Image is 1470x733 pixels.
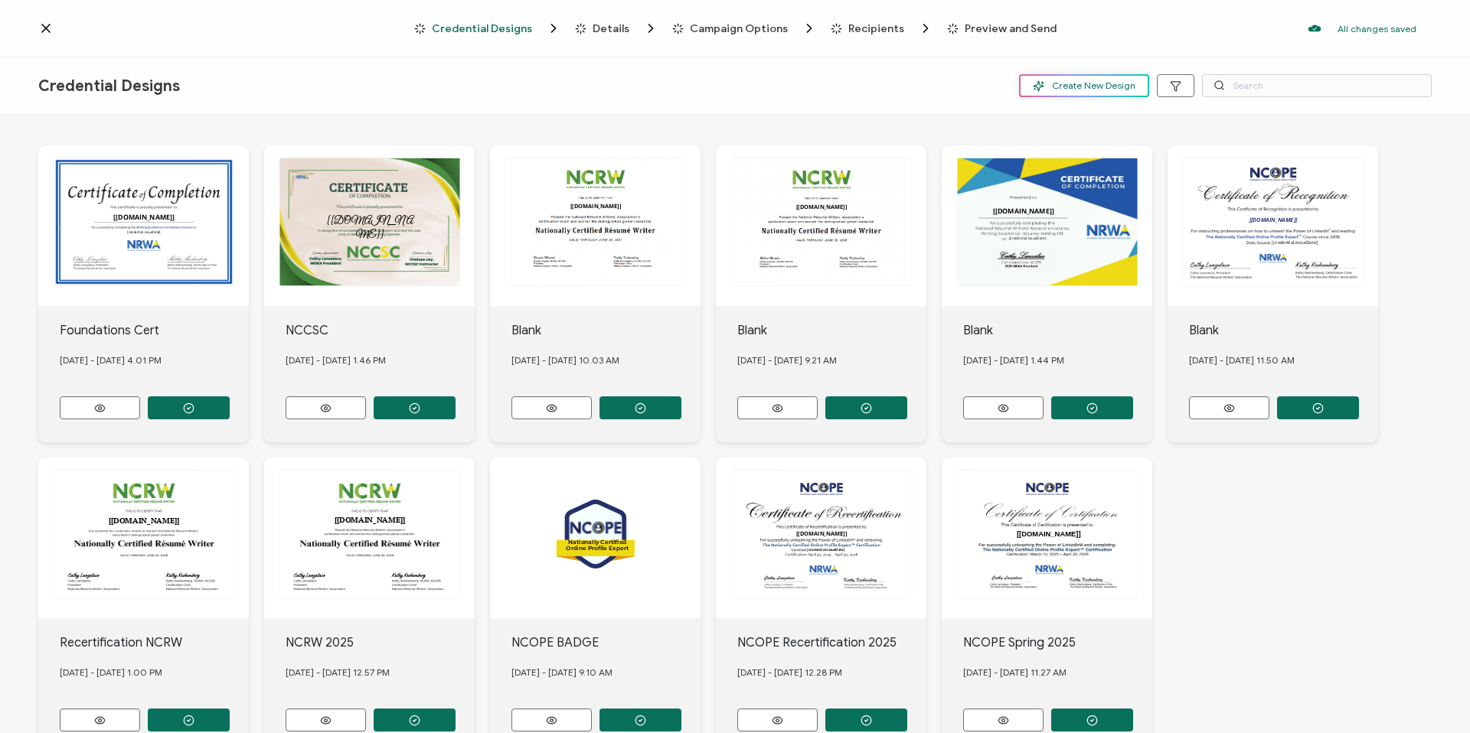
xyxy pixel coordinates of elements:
[965,23,1057,34] span: Preview and Send
[848,23,904,34] span: Recipients
[511,652,701,693] div: [DATE] - [DATE] 9.10 AM
[593,23,629,34] span: Details
[60,340,250,381] div: [DATE] - [DATE] 4.01 PM
[672,21,817,36] span: Campaign Options
[286,634,475,652] div: NCRW 2025
[1202,74,1432,97] input: Search
[947,23,1057,34] span: Preview and Send
[38,77,180,96] span: Credential Designs
[60,321,250,340] div: Foundations Cert
[963,321,1153,340] div: Blank
[60,652,250,693] div: [DATE] - [DATE] 1.00 PM
[963,634,1153,652] div: NCOPE Spring 2025
[511,340,701,381] div: [DATE] - [DATE] 10.03 AM
[737,634,927,652] div: NCOPE Recertification 2025
[737,340,927,381] div: [DATE] - [DATE] 9.21 AM
[286,321,475,340] div: NCCSC
[1393,660,1470,733] iframe: Chat Widget
[511,321,701,340] div: Blank
[1033,80,1135,92] span: Create New Design
[963,652,1153,693] div: [DATE] - [DATE] 11.27 AM
[831,21,933,36] span: Recipients
[737,321,927,340] div: Blank
[414,21,561,36] span: Credential Designs
[414,21,1057,36] div: Breadcrumb
[286,652,475,693] div: [DATE] - [DATE] 12.57 PM
[737,652,927,693] div: [DATE] - [DATE] 12.28 PM
[60,634,250,652] div: Recertification NCRW
[511,634,701,652] div: NCOPE BADGE
[1189,340,1379,381] div: [DATE] - [DATE] 11.50 AM
[1189,321,1379,340] div: Blank
[963,340,1153,381] div: [DATE] - [DATE] 1.44 PM
[575,21,658,36] span: Details
[1019,74,1149,97] button: Create New Design
[286,340,475,381] div: [DATE] - [DATE] 1.46 PM
[432,23,532,34] span: Credential Designs
[690,23,788,34] span: Campaign Options
[1338,23,1416,34] p: All changes saved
